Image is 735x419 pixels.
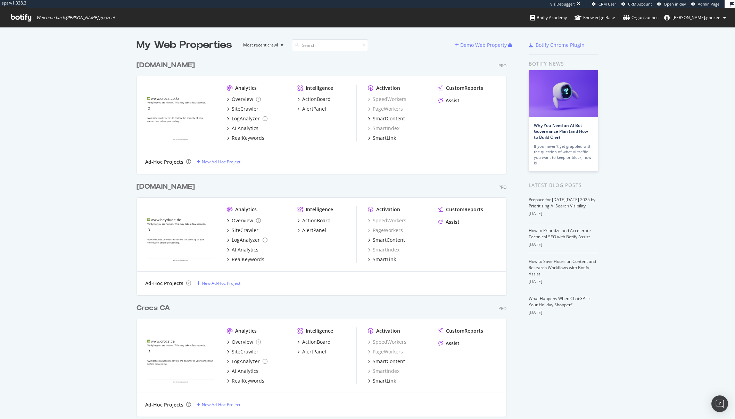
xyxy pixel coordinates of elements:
[529,228,591,240] a: How to Prioritize and Accelerate Technical SEO with Botify Assist
[306,85,333,92] div: Intelligence
[446,340,460,347] div: Assist
[446,206,483,213] div: CustomReports
[536,42,585,49] div: Botify Chrome Plugin
[376,85,400,92] div: Activation
[368,358,405,365] a: SmartContent
[498,63,506,69] div: Pro
[232,377,264,384] div: RealKeywords
[659,12,732,23] button: [PERSON_NAME].goozee
[145,159,183,165] div: Ad-Hoc Projects
[711,395,728,412] div: Open Intercom Messenger
[368,115,405,122] a: SmartContent
[368,105,403,112] a: PageWorkers
[373,377,396,384] div: SmartLink
[529,70,598,117] img: Why You Need an AI Bot Governance Plan (and How to Build One)
[292,39,368,51] input: Search
[498,184,506,190] div: Pro
[529,181,598,189] div: Latest Blog Posts
[137,60,198,70] a: [DOMAIN_NAME]
[302,105,326,112] div: AlertPanel
[368,377,396,384] a: SmartLink
[306,327,333,334] div: Intelligence
[302,339,331,345] div: ActionBoard
[297,217,331,224] a: ActionBoard
[297,96,331,103] a: ActionBoard
[698,1,719,7] span: Admin Page
[529,197,595,209] a: Prepare for [DATE][DATE] 2025 by Prioritizing AI Search Visibility
[373,256,396,263] div: SmartLink
[368,348,403,355] div: PageWorkers
[137,182,198,192] a: [DOMAIN_NAME]
[368,217,406,224] div: SpeedWorkers
[227,368,258,375] a: AI Analytics
[373,135,396,142] div: SmartLink
[446,85,483,92] div: CustomReports
[227,125,258,132] a: AI Analytics
[227,256,264,263] a: RealKeywords
[227,96,261,103] a: Overview
[227,377,264,384] a: RealKeywords
[36,15,115,20] span: Welcome back, [PERSON_NAME].goozee !
[376,327,400,334] div: Activation
[621,1,652,7] a: CRM Account
[137,303,173,313] a: Crocs CA
[232,96,253,103] div: Overview
[529,258,596,277] a: How to Save Hours on Content and Research Workflows with Botify Assist
[227,246,258,253] a: AI Analytics
[368,227,403,234] div: PageWorkers
[529,211,598,217] div: [DATE]
[137,60,195,70] div: [DOMAIN_NAME]
[368,339,406,345] a: SpeedWorkers
[368,96,406,103] a: SpeedWorkers
[550,1,575,7] div: Viz Debugger:
[623,8,659,27] a: Organizations
[598,1,616,7] span: CRM User
[227,237,267,243] a: LogAnalyzer
[368,237,405,243] a: SmartContent
[691,1,719,7] a: Admin Page
[534,144,593,166] div: If you haven’t yet grappled with the question of what AI traffic you want to keep or block, now is…
[238,40,286,51] button: Most recent crawl
[297,339,331,345] a: ActionBoard
[438,219,460,225] a: Assist
[197,402,240,408] a: New Ad-Hoc Project
[232,105,258,112] div: SiteCrawler
[232,125,258,132] div: AI Analytics
[672,15,720,20] span: fred.goozee
[368,246,399,253] a: SmartIndex
[530,8,567,27] a: Botify Academy
[137,182,195,192] div: [DOMAIN_NAME]
[202,402,240,408] div: New Ad-Hoc Project
[232,256,264,263] div: RealKeywords
[202,159,240,165] div: New Ad-Hoc Project
[438,97,460,104] a: Assist
[302,96,331,103] div: ActionBoard
[438,327,483,334] a: CustomReports
[302,348,326,355] div: AlertPanel
[529,42,585,49] a: Botify Chrome Plugin
[227,217,261,224] a: Overview
[235,206,257,213] div: Analytics
[368,368,399,375] div: SmartIndex
[297,348,326,355] a: AlertPanel
[628,1,652,7] span: CRM Account
[575,14,615,21] div: Knowledge Base
[529,279,598,285] div: [DATE]
[368,125,399,132] a: SmartIndex
[137,303,170,313] div: Crocs CA
[227,358,267,365] a: LogAnalyzer
[197,280,240,286] a: New Ad-Hoc Project
[529,296,592,308] a: What Happens When ChatGPT Is Your Holiday Shopper?
[232,348,258,355] div: SiteCrawler
[202,280,240,286] div: New Ad-Hoc Project
[446,327,483,334] div: CustomReports
[623,14,659,21] div: Organizations
[145,280,183,287] div: Ad-Hoc Projects
[368,256,396,263] a: SmartLink
[446,219,460,225] div: Assist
